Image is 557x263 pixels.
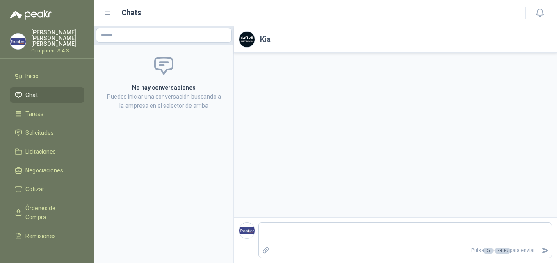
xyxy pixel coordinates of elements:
a: Órdenes de Compra [10,200,84,225]
h1: Chats [121,7,141,18]
span: Chat [25,91,38,100]
img: Logo peakr [10,10,52,20]
span: Licitaciones [25,147,56,156]
span: Solicitudes [25,128,54,137]
a: Tareas [10,106,84,122]
span: Ctrl [484,248,493,254]
h2: No hay conversaciones [104,83,224,92]
p: Pulsa + para enviar [273,243,539,258]
img: Company Logo [239,223,255,238]
span: ENTER [495,248,510,254]
a: Licitaciones [10,144,84,159]
a: Negociaciones [10,163,84,178]
span: Remisiones [25,231,56,240]
img: Company Logo [239,32,255,47]
p: [PERSON_NAME] [PERSON_NAME] [PERSON_NAME] [31,29,84,47]
label: Adjuntar archivos [259,243,273,258]
a: Cotizar [10,181,84,197]
h2: Kia [260,34,271,45]
a: Solicitudes [10,125,84,141]
span: Inicio [25,72,39,81]
p: Compurent S.A.S [31,48,84,53]
span: Tareas [25,109,43,118]
img: Company Logo [10,34,26,49]
button: Enviar [538,243,552,258]
span: Cotizar [25,185,44,194]
a: Remisiones [10,228,84,244]
p: Puedes iniciar una conversación buscando a la empresa en el selector de arriba [104,92,224,110]
span: Negociaciones [25,166,63,175]
a: Inicio [10,68,84,84]
span: Órdenes de Compra [25,204,77,222]
a: Chat [10,87,84,103]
